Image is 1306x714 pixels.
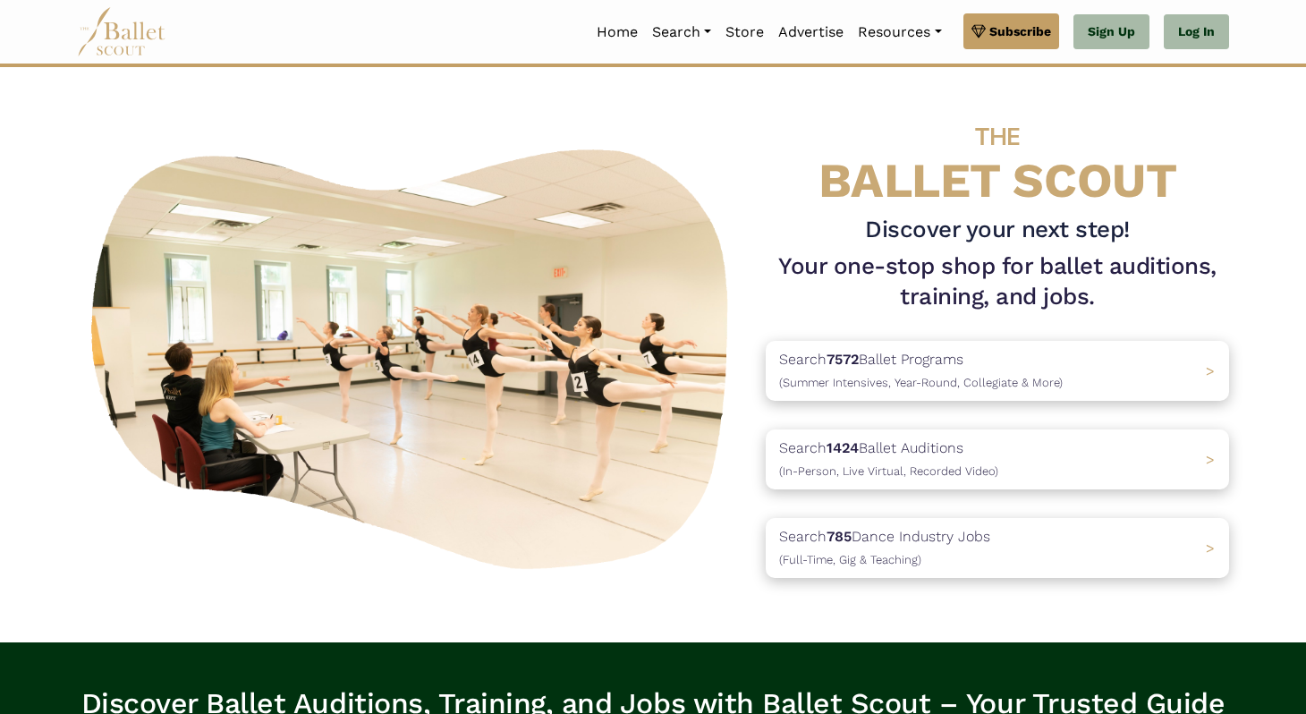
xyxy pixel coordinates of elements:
[851,13,948,51] a: Resources
[1206,362,1215,379] span: >
[771,13,851,51] a: Advertise
[766,518,1229,578] a: Search785Dance Industry Jobs(Full-Time, Gig & Teaching) >
[827,351,859,368] b: 7572
[766,215,1229,245] h3: Discover your next step!
[77,130,751,580] img: A group of ballerinas talking to each other in a ballet studio
[779,464,998,478] span: (In-Person, Live Virtual, Recorded Video)
[975,122,1020,151] span: THE
[1073,14,1149,50] a: Sign Up
[779,437,998,482] p: Search Ballet Auditions
[779,376,1063,389] span: (Summer Intensives, Year-Round, Collegiate & More)
[766,103,1229,208] h4: BALLET SCOUT
[766,341,1229,401] a: Search7572Ballet Programs(Summer Intensives, Year-Round, Collegiate & More)>
[971,21,986,41] img: gem.svg
[766,251,1229,312] h1: Your one-stop shop for ballet auditions, training, and jobs.
[963,13,1059,49] a: Subscribe
[827,439,859,456] b: 1424
[1164,14,1229,50] a: Log In
[589,13,645,51] a: Home
[645,13,718,51] a: Search
[766,429,1229,489] a: Search1424Ballet Auditions(In-Person, Live Virtual, Recorded Video) >
[1206,540,1215,557] span: >
[779,348,1063,394] p: Search Ballet Programs
[827,528,852,545] b: 785
[779,525,990,571] p: Search Dance Industry Jobs
[1206,451,1215,468] span: >
[779,553,921,566] span: (Full-Time, Gig & Teaching)
[989,21,1051,41] span: Subscribe
[718,13,771,51] a: Store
